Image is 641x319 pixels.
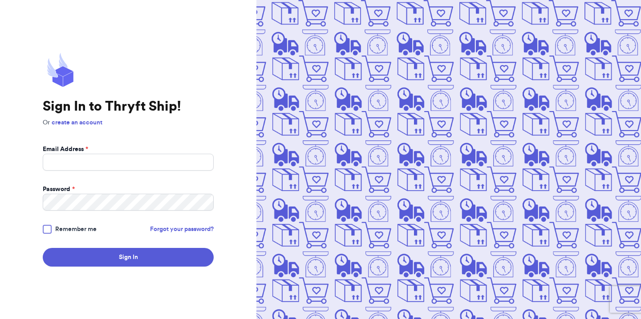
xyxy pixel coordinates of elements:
[52,120,102,126] a: create an account
[43,248,214,267] button: Sign In
[43,99,214,115] h1: Sign In to Thryft Ship!
[150,225,214,234] a: Forgot your password?
[55,225,97,234] span: Remember me
[43,145,88,154] label: Email Address
[43,185,75,194] label: Password
[43,118,214,127] p: Or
